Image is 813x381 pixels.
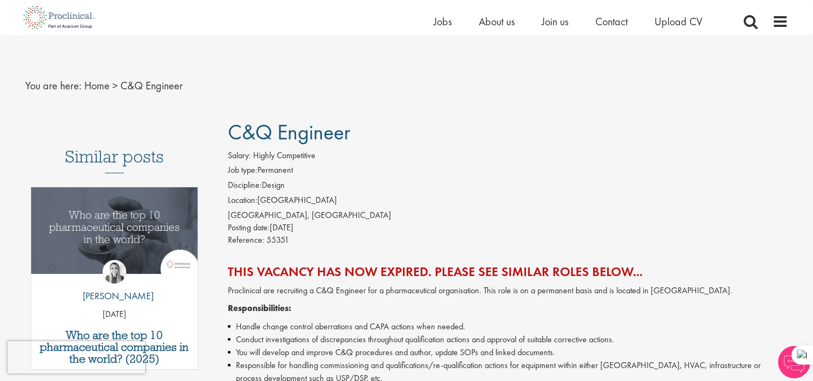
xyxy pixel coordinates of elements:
[228,179,788,194] li: Design
[84,79,110,93] a: breadcrumb link
[479,15,515,29] a: About us
[112,79,118,93] span: >
[434,15,452,29] a: Jobs
[31,187,198,274] img: Top 10 pharmaceutical companies in the world 2025
[228,118,350,146] span: C&Q Engineer
[75,289,154,303] p: [PERSON_NAME]
[228,150,251,162] label: Salary:
[228,333,788,346] li: Conduct investigations of discrepancies throughout qualification actions and approval of suitable...
[228,222,788,234] div: [DATE]
[542,15,569,29] a: Join us
[228,209,788,222] div: [GEOGRAPHIC_DATA], [GEOGRAPHIC_DATA]
[228,302,291,314] strong: Responsibilities:
[253,150,315,161] span: Highly Competitive
[595,15,628,29] a: Contact
[228,222,270,233] span: Posting date:
[75,260,154,308] a: Hannah Burke [PERSON_NAME]
[25,79,82,93] span: You are here:
[654,15,702,29] a: Upload CV
[228,179,262,192] label: Discipline:
[31,308,198,321] p: [DATE]
[228,164,788,179] li: Permanent
[120,79,183,93] span: C&Q Engineer
[228,285,788,297] p: Proclinical are recruiting a C&Q Engineer for a pharmaceutical organisation. This role is on a pe...
[267,234,289,245] span: 55351
[228,320,788,333] li: Handle change control aberrations and CAPA actions when needed.
[228,234,264,246] label: Reference:
[228,164,257,177] label: Job type:
[228,194,257,207] label: Location:
[37,329,193,365] a: Who are the top 10 pharmaceutical companies in the world? (2025)
[65,147,164,173] h3: Similar posts
[778,346,810,378] img: Chatbot
[31,187,198,283] a: Link to a post
[103,260,126,284] img: Hannah Burke
[8,341,145,373] iframe: reCAPTCHA
[228,265,788,279] h2: This vacancy has now expired. Please see similar roles below...
[228,194,788,209] li: [GEOGRAPHIC_DATA]
[228,346,788,359] li: You will develop and improve C&Q procedures and author, update SOPs and linked documents.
